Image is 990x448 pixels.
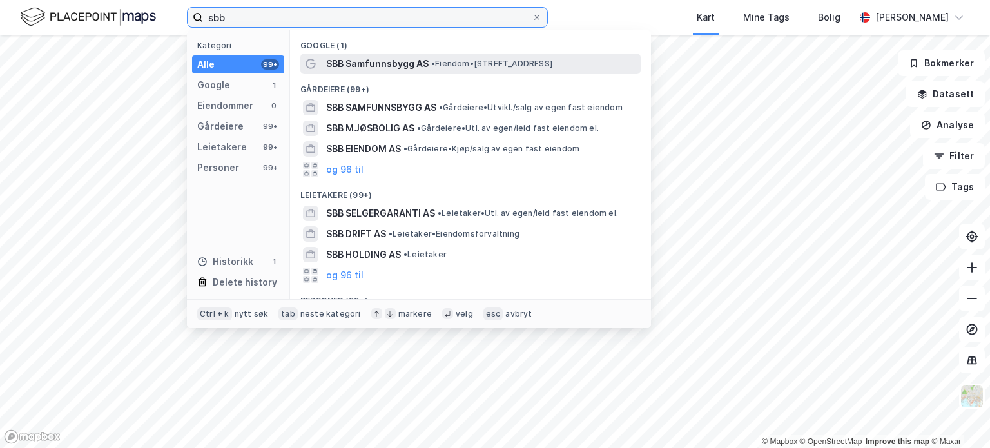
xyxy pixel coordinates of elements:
[818,10,840,25] div: Bolig
[261,121,279,131] div: 99+
[483,307,503,320] div: esc
[197,307,232,320] div: Ctrl + k
[326,162,364,177] button: og 96 til
[417,123,599,133] span: Gårdeiere • Utl. av egen/leid fast eiendom el.
[875,10,949,25] div: [PERSON_NAME]
[389,229,519,239] span: Leietaker • Eiendomsforvaltning
[290,74,651,97] div: Gårdeiere (99+)
[326,56,429,72] span: SBB Samfunnsbygg AS
[290,286,651,309] div: Personer (99+)
[910,112,985,138] button: Analyse
[326,226,386,242] span: SBB DRIFT AS
[439,102,623,113] span: Gårdeiere • Utvikl./salg av egen fast eiendom
[326,100,436,115] span: SBB SAMFUNNSBYGG AS
[300,309,361,319] div: neste kategori
[278,307,298,320] div: tab
[197,119,244,134] div: Gårdeiere
[197,77,230,93] div: Google
[261,162,279,173] div: 99+
[197,98,253,113] div: Eiendommer
[906,81,985,107] button: Datasett
[925,174,985,200] button: Tags
[438,208,442,218] span: •
[326,121,414,136] span: SBB MJØSBOLIG AS
[926,386,990,448] div: Kontrollprogram for chat
[456,309,473,319] div: velg
[326,268,364,283] button: og 96 til
[439,102,443,112] span: •
[197,139,247,155] div: Leietakere
[261,59,279,70] div: 99+
[403,249,407,259] span: •
[866,437,929,446] a: Improve this map
[403,144,579,154] span: Gårdeiere • Kjøp/salg av egen fast eiendom
[326,141,401,157] span: SBB EIENDOM AS
[762,437,797,446] a: Mapbox
[398,309,432,319] div: markere
[326,247,401,262] span: SBB HOLDING AS
[197,160,239,175] div: Personer
[203,8,532,27] input: Søk på adresse, matrikkel, gårdeiere, leietakere eller personer
[431,59,552,69] span: Eiendom • [STREET_ADDRESS]
[197,41,284,50] div: Kategori
[269,257,279,267] div: 1
[269,80,279,90] div: 1
[697,10,715,25] div: Kart
[438,208,618,219] span: Leietaker • Utl. av egen/leid fast eiendom el.
[261,142,279,152] div: 99+
[431,59,435,68] span: •
[926,386,990,448] iframe: Chat Widget
[417,123,421,133] span: •
[923,143,985,169] button: Filter
[197,254,253,269] div: Historikk
[269,101,279,111] div: 0
[389,229,393,239] span: •
[960,384,984,409] img: Z
[197,57,215,72] div: Alle
[235,309,269,319] div: nytt søk
[898,50,985,76] button: Bokmerker
[403,144,407,153] span: •
[505,309,532,319] div: avbryt
[403,249,447,260] span: Leietaker
[213,275,277,290] div: Delete history
[4,429,61,444] a: Mapbox homepage
[743,10,790,25] div: Mine Tags
[800,437,862,446] a: OpenStreetMap
[290,180,651,203] div: Leietakere (99+)
[21,6,156,28] img: logo.f888ab2527a4732fd821a326f86c7f29.svg
[290,30,651,54] div: Google (1)
[326,206,435,221] span: SBB SELGERGARANTI AS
